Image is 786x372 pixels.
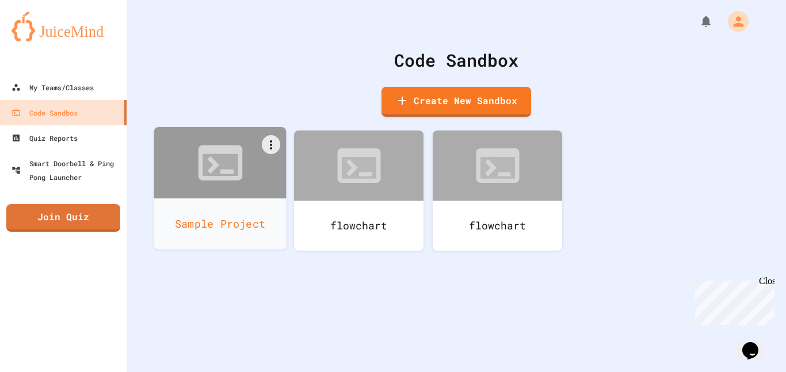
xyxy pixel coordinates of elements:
div: Quiz Reports [12,131,78,145]
div: Code Sandbox [12,106,78,120]
div: Smart Doorbell & Ping Pong Launcher [12,156,122,184]
a: Create New Sandbox [381,87,531,117]
div: flowchart [294,201,423,251]
img: logo-orange.svg [12,11,115,41]
div: My Notifications [678,11,716,31]
div: My Account [716,8,751,34]
div: flowchart [433,201,562,251]
a: flowchart [433,131,562,251]
div: My Teams/Classes [12,80,94,94]
a: Sample Project [154,127,287,250]
div: Code Sandbox [155,47,757,73]
iframe: chat widget [690,276,774,325]
a: flowchart [294,131,423,251]
iframe: chat widget [738,326,774,361]
a: Join Quiz [6,204,120,232]
div: Sample Project [154,198,287,250]
div: Chat with us now!Close [5,5,79,73]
